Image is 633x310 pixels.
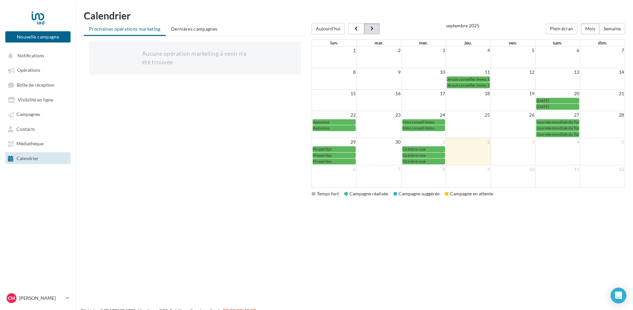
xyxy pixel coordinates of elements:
[4,49,69,61] button: Notifications
[401,90,446,98] td: 17
[17,82,54,88] span: Boîte de réception
[312,46,357,54] td: 1
[312,111,357,119] td: 22
[491,46,535,54] td: 5
[356,46,401,54] td: 2
[313,120,329,125] span: Automne
[580,68,625,76] td: 14
[581,23,600,34] button: Mois
[5,292,71,304] a: CM [PERSON_NAME]
[580,165,625,173] td: 12
[313,153,356,158] a: Propertips
[356,111,401,119] td: 23
[312,165,357,173] td: 6
[313,126,329,130] span: Automne
[537,120,590,125] span: Journée mondiale du Tourisme
[312,68,357,76] td: 8
[312,90,357,98] td: 15
[446,68,491,76] td: 11
[536,98,579,103] a: [DATE]
[313,125,356,131] a: Automne
[5,31,71,42] button: Nouvelle campagne
[313,153,332,158] span: Propertips
[356,138,401,146] td: 30
[446,23,479,28] h2: septembre 2025
[8,295,15,301] span: CM
[401,165,446,173] td: 8
[16,126,35,132] span: Contacts
[89,26,161,32] span: Prochaines opérations marketing
[312,40,357,46] th: lun.
[402,146,445,152] a: Octobre rose
[535,165,580,173] td: 11
[536,119,579,125] a: Journée mondiale du Tourisme
[171,26,218,32] span: Dernières campagnes
[16,112,40,117] span: Campagnes
[446,40,491,46] th: jeu.
[4,108,72,120] a: Campagnes
[537,98,549,103] span: [DATE]
[401,40,446,46] th: mer.
[447,77,509,82] span: Je suis conseiller immo, bien sûr que
[313,147,332,152] span: Propertips
[142,49,248,66] div: Aucune opération marketing à venir n'a été trouvée
[19,295,63,301] p: [PERSON_NAME]
[535,90,580,98] td: 20
[401,138,446,146] td: 1
[344,190,388,197] div: Campagne réalisée
[312,138,357,146] td: 29
[403,159,426,164] span: Octobre rose
[17,68,40,73] span: Opérations
[446,165,491,173] td: 9
[491,68,535,76] td: 12
[536,125,579,131] a: Journée mondiale du Tourisme
[313,158,356,164] a: Propertips
[611,288,626,303] div: Open Intercom Messenger
[356,165,401,173] td: 7
[402,158,445,164] a: Octobre rose
[403,126,435,130] span: Mon conseil immo
[446,111,491,119] td: 25
[402,153,445,158] a: Octobre rose
[313,159,332,164] span: Propertips
[356,40,401,46] th: mar.
[401,46,446,54] td: 3
[535,138,580,146] td: 4
[535,68,580,76] td: 13
[403,120,435,125] span: Mon conseil immo
[599,23,625,34] button: Semaine
[403,147,426,152] span: Octobre rose
[393,190,439,197] div: Campagne suggérée
[446,46,491,54] td: 4
[4,79,72,91] a: Boîte de réception
[546,23,577,34] button: Plein écran
[491,90,535,98] td: 19
[535,46,580,54] td: 6
[402,125,445,131] a: Mon conseil immo
[4,64,72,76] a: Opérations
[313,146,356,152] a: Propertips
[536,104,579,109] a: [DATE]
[356,68,401,76] td: 9
[401,111,446,119] td: 24
[84,11,625,20] h1: Calendrier
[4,137,72,149] a: Médiathèque
[312,190,339,197] div: Temps fort
[491,40,535,46] th: ven.
[580,46,625,54] td: 7
[447,82,490,88] a: Je suis conseiller immo, bien sûr que
[313,119,356,125] a: Automne
[18,97,53,102] span: Visibilité en ligne
[537,104,549,109] span: [DATE]
[356,90,401,98] td: 16
[4,123,72,135] a: Contacts
[447,76,490,82] a: Je suis conseiller immo, bien sûr que
[447,83,509,88] span: Je suis conseiller immo, bien sûr que
[4,94,72,105] a: Visibilité en ligne
[16,155,39,161] span: Calendrier
[402,119,445,125] a: Mon conseil immo
[491,138,535,146] td: 3
[446,90,491,98] td: 18
[536,131,579,137] a: Journée mondiale du Tourisme
[580,90,625,98] td: 21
